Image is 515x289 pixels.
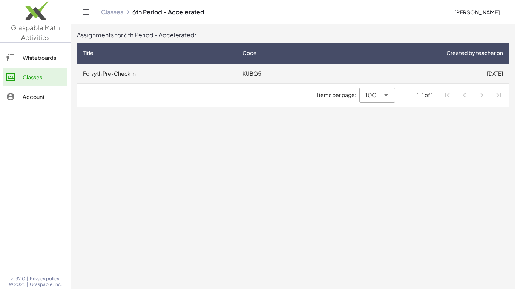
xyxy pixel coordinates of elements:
span: Title [83,49,93,57]
span: © 2025 [9,281,25,287]
div: Assignments for 6th Period - Accelerated: [77,30,509,40]
div: Whiteboards [23,53,64,62]
div: 1-1 of 1 [417,91,433,99]
span: Graspable, Inc. [30,281,62,287]
td: [DATE] [321,64,509,83]
span: Created by teacher on [446,49,503,57]
span: Code [242,49,257,57]
td: Forsyth Pre-Check In [77,64,236,83]
span: [PERSON_NAME] [454,9,500,15]
a: Account [3,88,67,106]
button: Toggle navigation [80,6,92,18]
a: Privacy policy [30,276,62,282]
span: Items per page: [317,91,359,99]
a: Classes [101,8,123,16]
span: | [27,281,28,287]
span: | [27,276,28,282]
span: 100 [365,91,377,100]
div: Classes [23,73,64,82]
td: KUBQ5 [236,64,321,83]
a: Classes [3,68,67,86]
button: [PERSON_NAME] [448,5,506,19]
a: Whiteboards [3,49,67,67]
nav: Pagination Navigation [439,87,507,104]
div: Account [23,92,64,101]
span: Graspable Math Activities [11,23,60,41]
span: v1.32.0 [11,276,25,282]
